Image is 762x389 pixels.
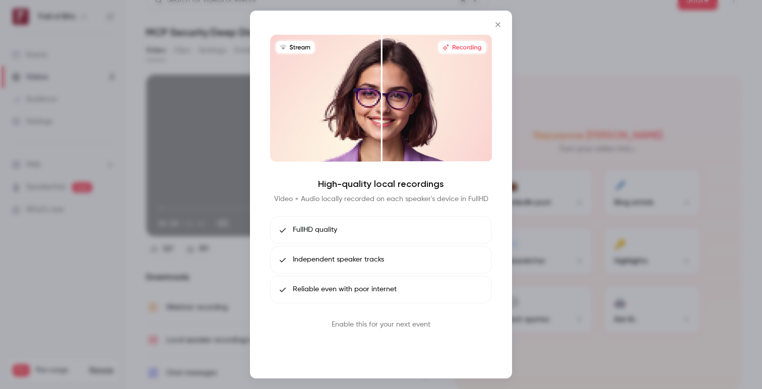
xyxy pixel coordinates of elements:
span: Independent speaker tracks [293,254,384,265]
p: Video + Audio locally recorded on each speaker's device in FullHD [274,194,488,204]
span: Reliable even with poor internet [293,284,397,295]
span: FullHD quality [293,225,337,235]
p: Enable this for your next event [332,319,430,330]
button: Book call [355,338,407,358]
button: Close [488,15,508,35]
h4: High-quality local recordings [318,178,444,190]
